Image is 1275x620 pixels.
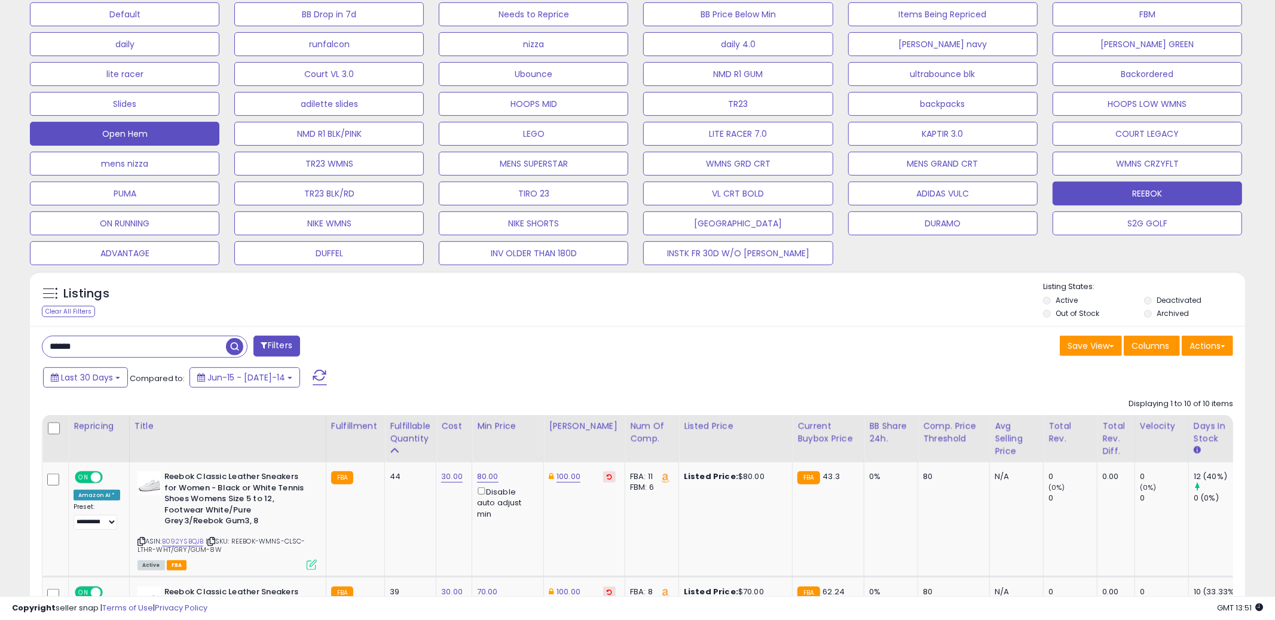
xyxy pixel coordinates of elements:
button: Slides [30,92,219,116]
button: TIRO 23 [439,182,628,205]
div: Avg Selling Price [995,420,1038,458]
div: Comp. Price Threshold [923,420,984,445]
span: 2025-08-14 13:51 GMT [1217,602,1263,613]
div: FBA: 11 [630,471,669,482]
button: HOOPS MID [439,92,628,116]
div: Clear All Filters [42,306,95,317]
span: FBA [167,560,187,570]
div: Total Rev. [1048,420,1092,445]
span: Compared to: [130,373,185,384]
button: Ubounce [439,62,628,86]
button: COURT LEGACY [1053,122,1242,146]
div: Repricing [74,420,124,432]
small: Days In Stock. [1194,445,1201,456]
div: 0 [1048,493,1097,504]
span: Last 30 Days [61,372,113,383]
button: TR23 BLK/RD [234,182,424,205]
button: INV OLDER THAN 180D [439,241,628,265]
button: WMNS GRD CRT [643,152,833,176]
button: daily [30,32,219,56]
span: All listings currently available for purchase on Amazon [137,560,165,570]
div: 0 [1140,471,1188,482]
button: PUMA [30,182,219,205]
button: Court VL 3.0 [234,62,424,86]
button: NMD R1 BLK/PINK [234,122,424,146]
button: INSTK FR 30D W/O [PERSON_NAME] [643,241,833,265]
b: Listed Price: [684,471,738,482]
button: Default [30,2,219,26]
button: HOOPS LOW WMNS [1053,92,1242,116]
div: Days In Stock [1194,420,1237,445]
div: Preset: [74,503,120,530]
label: Deactivated [1157,295,1201,305]
div: 0 (0%) [1194,493,1242,504]
div: FBM: 6 [630,482,669,493]
button: REEBOK [1053,182,1242,205]
button: Last 30 Days [43,367,128,388]
strong: Copyright [12,602,56,613]
button: mens nizza [30,152,219,176]
div: $80.00 [684,471,783,482]
button: adilette slides [234,92,424,116]
button: Items Being Repriced [848,2,1038,26]
label: Out of Stock [1056,308,1099,318]
span: Jun-15 - [DATE]-14 [207,372,285,383]
div: 80 [923,471,980,482]
div: BB Share 24h. [869,420,913,445]
span: OFF [101,472,120,483]
button: Backordered [1053,62,1242,86]
div: Current Buybox Price [797,420,859,445]
button: S2G GOLF [1053,211,1242,235]
button: backpacks [848,92,1038,116]
div: 0 [1048,471,1097,482]
small: FBA [797,471,820,484]
img: 31s-1I9fIcL._SL40_.jpg [137,471,161,495]
button: NIKE WMNS [234,211,424,235]
button: DURAMO [848,211,1038,235]
small: FBA [331,471,353,484]
div: 0% [869,471,909,482]
button: BB Price Below Min [643,2,833,26]
p: Listing States: [1043,281,1245,293]
button: FBM [1053,2,1242,26]
button: ultrabounce blk [848,62,1038,86]
div: Velocity [1140,420,1184,432]
button: LEGO [439,122,628,146]
small: (0%) [1140,483,1157,492]
button: DUFFEL [234,241,424,265]
span: ON [76,472,91,483]
div: Disable auto adjust min [477,485,534,520]
button: TR23 WMNS [234,152,424,176]
div: [PERSON_NAME] [549,420,620,432]
button: Filters [253,336,300,357]
button: ON RUNNING [30,211,219,235]
button: MENS SUPERSTAR [439,152,628,176]
button: NMD R1 GUM [643,62,833,86]
div: 12 (40%) [1194,471,1242,482]
a: Terms of Use [102,602,153,613]
div: 0 [1140,493,1188,504]
button: nizza [439,32,628,56]
button: Needs to Reprice [439,2,628,26]
div: 44 [390,471,427,482]
div: Min Price [477,420,539,432]
a: B092YSBQJB [162,536,204,547]
div: Fulfillable Quantity [390,420,431,445]
button: [PERSON_NAME] navy [848,32,1038,56]
button: WMNS CRZYFLT [1053,152,1242,176]
div: Listed Price [684,420,787,432]
a: Privacy Policy [155,602,207,613]
button: KAPTIR 3.0 [848,122,1038,146]
button: BB Drop in 7d [234,2,424,26]
small: (0%) [1048,483,1065,492]
div: Title [134,420,321,432]
a: 100.00 [557,471,580,483]
button: Save View [1060,336,1122,356]
h5: Listings [63,286,109,302]
button: [GEOGRAPHIC_DATA] [643,211,833,235]
button: lite racer [30,62,219,86]
button: NIKE SHORTS [439,211,628,235]
div: ASIN: [137,471,317,569]
button: runfalcon [234,32,424,56]
button: Jun-15 - [DATE]-14 [189,367,300,388]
